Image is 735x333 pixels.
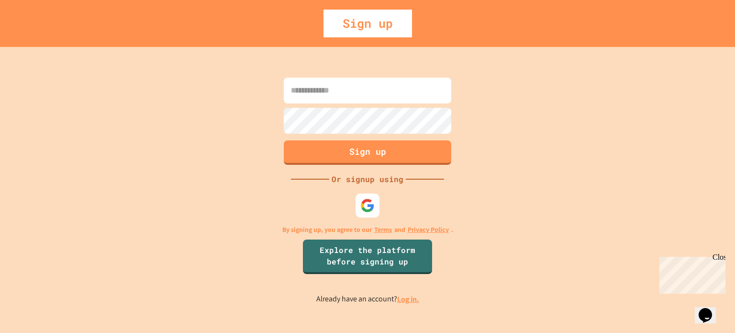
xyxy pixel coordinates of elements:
a: Explore the platform before signing up [303,240,432,274]
p: Already have an account? [316,293,419,305]
a: Log in. [397,294,419,304]
div: Chat with us now!Close [4,4,66,61]
iframe: chat widget [695,295,725,323]
a: Terms [374,225,392,235]
div: Sign up [323,10,412,37]
div: Or signup using [329,173,406,185]
a: Privacy Policy [408,225,449,235]
img: google-icon.svg [360,198,375,213]
button: Sign up [284,140,451,165]
iframe: chat widget [656,253,725,294]
p: By signing up, you agree to our and . [282,225,453,235]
